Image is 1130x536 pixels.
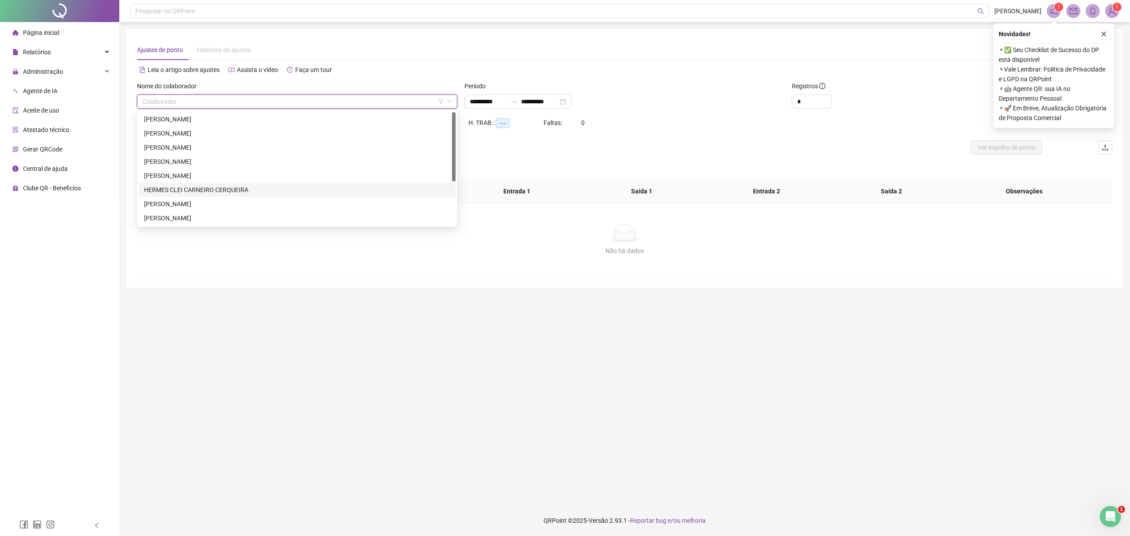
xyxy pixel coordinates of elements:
[1101,31,1107,37] span: close
[630,517,706,524] span: Reportar bug e/ou melhoria
[139,169,456,183] div: GUSTAVO ALVES COSTA
[23,185,81,192] span: Clube QR - Beneficios
[999,103,1109,123] span: ⚬ 🚀 Em Breve, Atualização Obrigatória de Proposta Comercial
[1100,506,1121,527] iframe: Intercom live chat
[148,66,220,73] span: Leia o artigo sobre ajustes
[139,112,456,126] div: ALAN VITOR ALMEIDA BRAZ
[139,211,456,225] div: LUCAS SILVA DE SOUZA DOS SANTOS
[1116,4,1119,10] span: 1
[23,165,68,172] span: Central de ajuda
[139,155,456,169] div: GLEISON ALVES LIMA
[295,66,332,73] span: Faça um tour
[119,505,1130,536] footer: QRPoint © 2025 - 2.93.1 -
[829,179,954,204] th: Saída 2
[792,81,826,91] span: Registros
[704,179,829,204] th: Entrada 2
[999,45,1109,64] span: ⚬ ✅ Seu Checklist de Sucesso do DP está disponível
[12,30,19,36] span: home
[144,199,450,209] div: [PERSON_NAME]
[1050,7,1058,15] span: notification
[510,98,517,105] span: swap-right
[144,157,450,166] div: [PERSON_NAME]
[139,67,145,73] span: file-text
[228,67,235,73] span: youtube
[148,246,1102,256] div: Não há dados
[139,197,456,211] div: JAFARSON REZENDE RODRIGUES
[12,185,19,191] span: gift
[144,213,450,223] div: [PERSON_NAME]
[144,143,450,152] div: [PERSON_NAME]
[999,84,1109,103] span: ⚬ 🤖 Agente QR: sua IA no Departamento Pessoal
[579,179,704,204] th: Saída 1
[139,126,456,140] div: DIEGO DAMASCENO DOS SANTOS
[1069,7,1077,15] span: mail
[12,107,19,113] span: audit
[971,140,1042,155] button: Ver espelho de ponto
[438,99,444,104] span: filter
[139,140,456,155] div: EDUARDO PEREIRA RIBEIRO
[819,83,826,89] span: info-circle
[1113,3,1122,11] sup: Atualize o seu contato no menu Meus Dados
[144,128,450,138] div: [PERSON_NAME]
[12,68,19,75] span: lock
[23,146,62,153] span: Gerar QRCode
[139,183,456,197] div: HERMES CLEI CARNEIRO CERQUEIRA
[1089,7,1097,15] span: bell
[144,171,450,181] div: [PERSON_NAME]
[144,114,450,124] div: [PERSON_NAME]
[999,64,1109,84] span: ⚬ Vale Lembrar: Política de Privacidade e LGPD na QRPoint
[496,118,510,128] span: --:--
[952,186,1096,196] span: Observações
[19,520,28,529] span: facebook
[1102,144,1109,151] span: upload
[23,107,59,114] span: Aceite de uso
[994,6,1042,16] span: [PERSON_NAME]
[287,67,293,73] span: history
[589,517,608,524] span: Versão
[999,29,1031,39] span: Novidades !
[137,46,183,53] span: Ajustes de ponto
[1106,4,1119,18] img: 77047
[144,185,450,195] div: HERMES CLEI CARNEIRO CERQUEIRA
[237,66,278,73] span: Assista o vídeo
[447,99,453,104] span: down
[454,179,579,204] th: Entrada 1
[978,8,984,15] span: search
[1058,4,1061,10] span: 1
[12,127,19,133] span: solution
[464,81,491,91] label: Período
[197,46,251,53] span: Histórico de ajustes
[945,179,1103,204] th: Observações
[1118,506,1125,513] span: 1
[46,520,55,529] span: instagram
[468,118,544,128] div: H. TRAB.:
[12,146,19,152] span: qrcode
[94,522,100,528] span: left
[23,68,63,75] span: Administração
[12,166,19,172] span: info-circle
[23,126,69,133] span: Atestado técnico
[581,119,585,126] span: 0
[23,87,57,94] span: Agente de IA
[510,98,517,105] span: to
[33,520,42,529] span: linkedin
[12,49,19,55] span: file
[23,49,51,56] span: Relatórios
[544,119,563,126] span: Faltas:
[23,29,59,36] span: Página inicial
[137,81,202,91] label: Nome do colaborador
[1054,3,1063,11] sup: 1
